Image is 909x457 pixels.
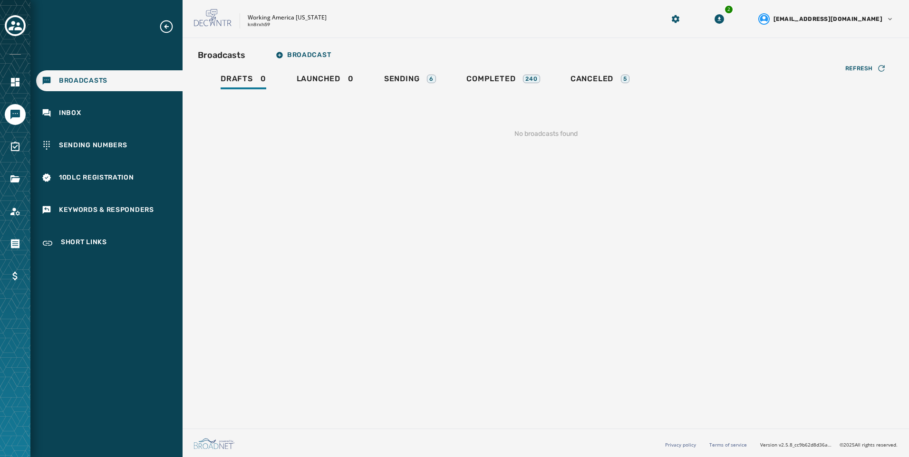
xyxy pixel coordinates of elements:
[711,10,728,28] button: Download Menu
[377,69,444,91] a: Sending6
[774,15,882,23] span: [EMAIL_ADDRESS][DOMAIN_NAME]
[36,70,183,91] a: Navigate to Broadcasts
[213,69,274,91] a: Drafts0
[289,69,361,91] a: Launched0
[563,69,637,91] a: Canceled5
[36,167,183,188] a: Navigate to 10DLC Registration
[268,46,338,65] button: Broadcast
[248,14,327,21] p: Working America [US_STATE]
[59,141,127,150] span: Sending Numbers
[621,75,629,83] div: 5
[248,21,270,29] p: kn8rxh59
[36,200,183,220] a: Navigate to Keywords & Responders
[276,51,331,59] span: Broadcast
[59,205,154,215] span: Keywords & Responders
[709,441,747,448] a: Terms of service
[427,75,436,83] div: 6
[384,74,420,84] span: Sending
[297,74,354,89] div: 0
[5,104,26,125] a: Navigate to Messaging
[36,135,183,156] a: Navigate to Sending Numbers
[36,232,183,255] a: Navigate to Short Links
[5,201,26,222] a: Navigate to Account
[159,19,182,34] button: Expand sub nav menu
[571,74,613,84] span: Canceled
[297,74,340,84] span: Launched
[724,5,734,14] div: 2
[523,75,540,83] div: 240
[754,10,898,29] button: User settings
[5,233,26,254] a: Navigate to Orders
[5,169,26,190] a: Navigate to Files
[59,173,134,182] span: 10DLC Registration
[59,76,107,86] span: Broadcasts
[466,74,515,84] span: Completed
[779,441,832,448] span: v2.5.8_cc9b62d8d36ac40d66e6ee4009d0e0f304571100
[5,266,26,286] a: Navigate to Billing
[5,72,26,93] a: Navigate to Home
[61,238,107,249] span: Short Links
[221,74,266,89] div: 0
[221,74,253,84] span: Drafts
[760,441,832,448] span: Version
[5,136,26,157] a: Navigate to Surveys
[59,108,81,118] span: Inbox
[198,48,245,62] h2: Broadcasts
[665,441,696,448] a: Privacy policy
[198,114,894,154] div: No broadcasts found
[845,65,873,72] span: Refresh
[36,103,183,124] a: Navigate to Inbox
[667,10,684,28] button: Manage global settings
[840,441,898,448] span: © 2025 All rights reserved.
[5,15,26,36] button: Toggle account select drawer
[838,61,894,76] button: Refresh
[459,69,548,91] a: Completed240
